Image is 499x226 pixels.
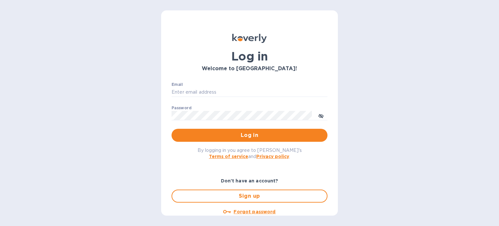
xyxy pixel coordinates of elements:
[209,154,248,159] a: Terms of service
[172,129,327,142] button: Log in
[232,34,267,43] img: Koverly
[172,49,327,63] h1: Log in
[198,148,302,159] span: By logging in you agree to [PERSON_NAME]'s and .
[172,66,327,72] h3: Welcome to [GEOGRAPHIC_DATA]!
[172,106,191,110] label: Password
[256,154,289,159] a: Privacy policy
[177,131,322,139] span: Log in
[221,178,278,183] b: Don't have an account?
[172,87,327,97] input: Enter email address
[172,83,183,86] label: Email
[314,109,327,122] button: toggle password visibility
[172,190,327,203] button: Sign up
[177,192,322,200] span: Sign up
[234,209,275,214] u: Forgot password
